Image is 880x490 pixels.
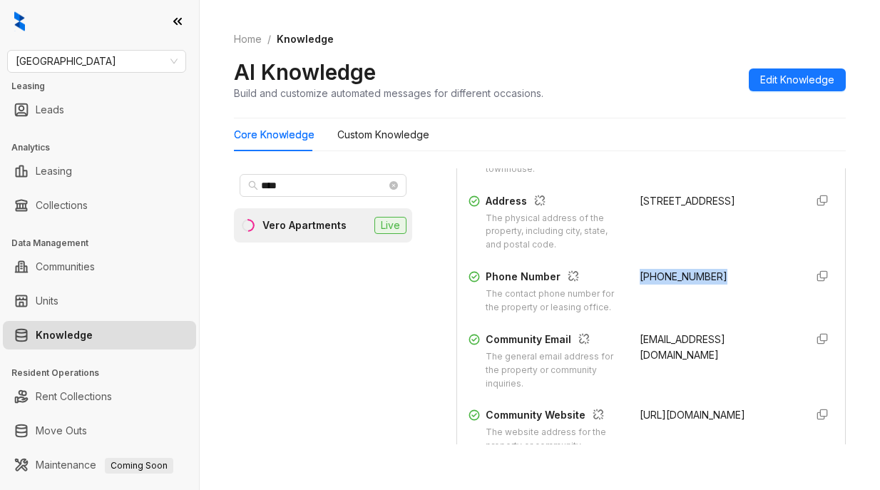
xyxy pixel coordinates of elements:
span: Live [374,217,406,234]
span: Knowledge [277,33,334,45]
span: Fairfield [16,51,178,72]
a: Collections [36,191,88,220]
a: Rent Collections [36,382,112,411]
div: The physical address of the property, including city, state, and postal code. [486,212,623,252]
div: Address [486,193,623,212]
div: The website address for the property or community. [486,426,623,453]
div: Custom Knowledge [337,127,429,143]
span: Coming Soon [105,458,173,474]
button: Edit Knowledge [749,68,846,91]
li: Units [3,287,196,315]
span: close-circle [389,181,398,190]
div: Vero Apartments [262,218,347,233]
span: Edit Knowledge [760,72,834,88]
h3: Data Management [11,237,199,250]
h2: AI Knowledge [234,58,376,86]
div: Community Website [486,407,623,426]
div: The general email address for the property or community inquiries. [486,350,623,391]
a: Units [36,287,58,315]
div: [STREET_ADDRESS] [640,193,794,209]
div: Phone Number [486,269,623,287]
h3: Resident Operations [11,367,199,379]
a: Leads [36,96,64,124]
span: [EMAIL_ADDRESS][DOMAIN_NAME] [640,333,725,361]
img: logo [14,11,25,31]
a: Knowledge [36,321,93,349]
li: / [267,31,271,47]
li: Rent Collections [3,382,196,411]
div: Build and customize automated messages for different occasions. [234,86,543,101]
a: Communities [36,252,95,281]
li: Knowledge [3,321,196,349]
span: search [248,180,258,190]
li: Maintenance [3,451,196,479]
a: Move Outs [36,417,87,445]
div: Core Knowledge [234,127,314,143]
h3: Leasing [11,80,199,93]
span: [URL][DOMAIN_NAME] [640,409,745,421]
li: Communities [3,252,196,281]
div: Community Email [486,332,623,350]
div: The contact phone number for the property or leasing office. [486,287,623,315]
li: Leads [3,96,196,124]
li: Collections [3,191,196,220]
li: Leasing [3,157,196,185]
a: Home [231,31,265,47]
li: Move Outs [3,417,196,445]
h3: Analytics [11,141,199,154]
a: Leasing [36,157,72,185]
span: [PHONE_NUMBER] [640,270,727,282]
